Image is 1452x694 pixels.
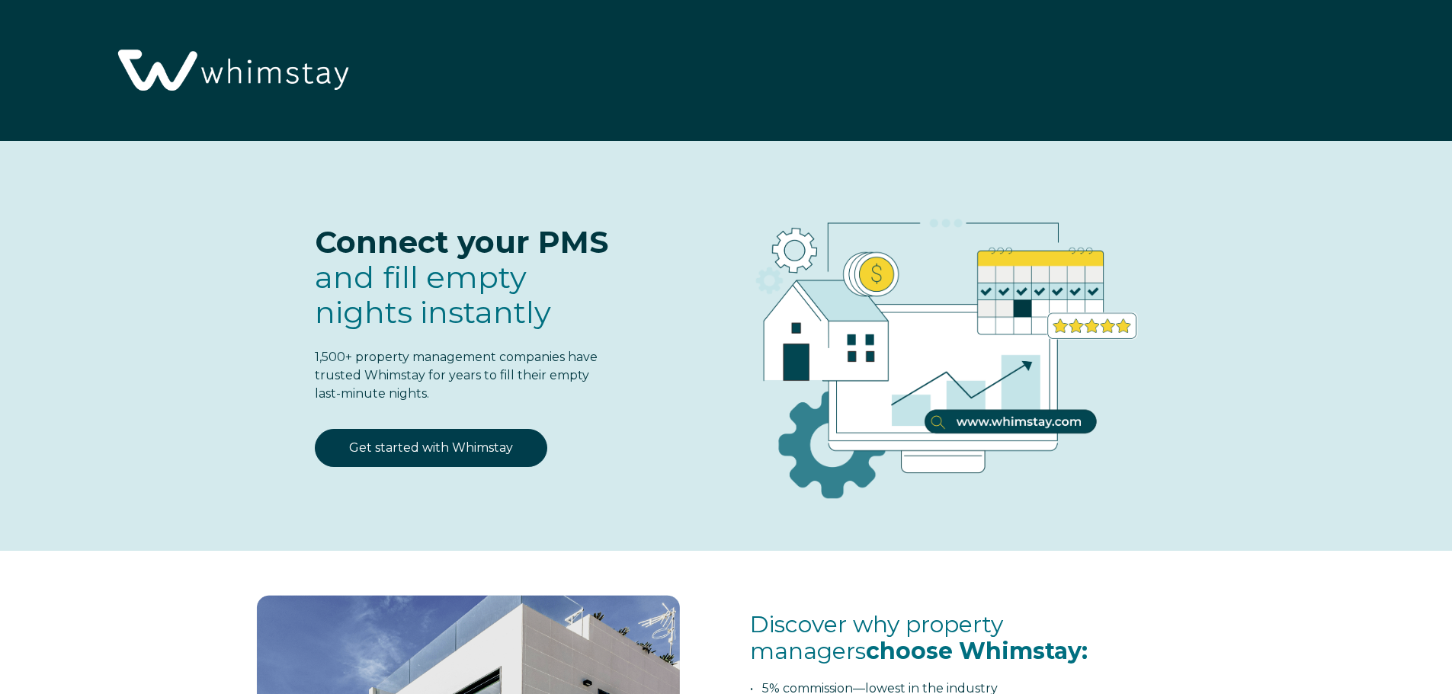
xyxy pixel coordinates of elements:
a: Get started with Whimstay [315,429,547,467]
span: choose Whimstay: [866,637,1088,665]
span: 1,500+ property management companies have trusted Whimstay for years to fill their empty last-min... [315,350,598,401]
img: RBO Ilustrations-03 [669,171,1206,523]
span: fill empty nights instantly [315,258,551,331]
span: Connect your PMS [315,223,608,261]
span: and [315,258,551,331]
img: Whimstay Logo-02 1 [107,8,356,136]
span: Discover why property managers [750,610,1088,665]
